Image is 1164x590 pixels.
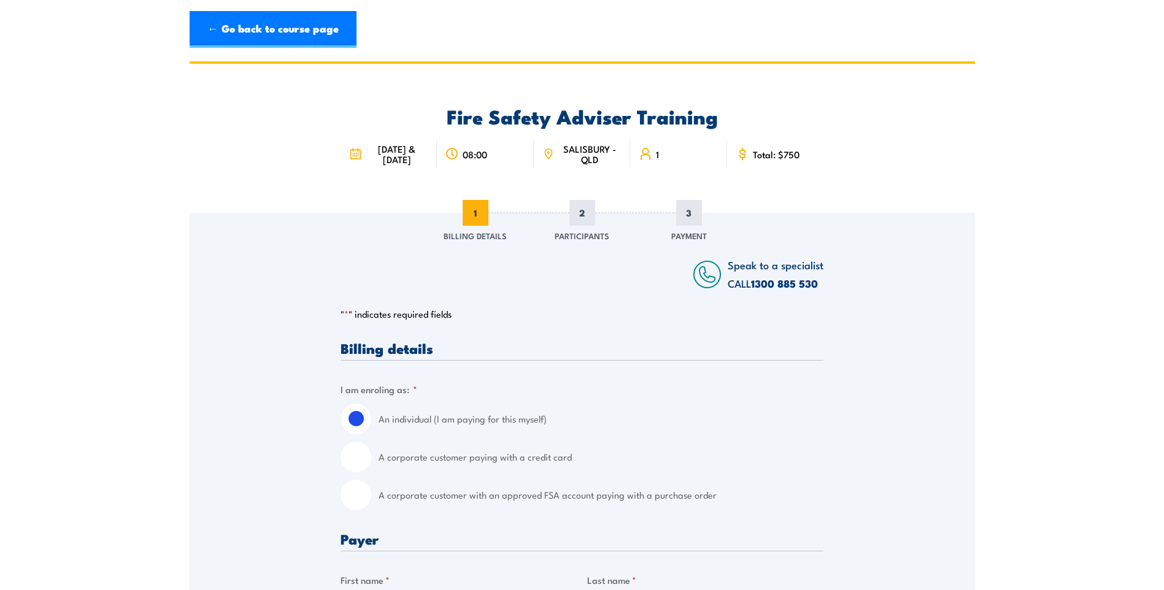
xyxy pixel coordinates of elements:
[341,107,823,125] h2: Fire Safety Adviser Training
[341,308,823,320] p: " " indicates required fields
[728,257,823,291] span: Speak to a specialist CALL
[463,200,488,226] span: 1
[558,144,622,164] span: SALISBURY - QLD
[555,229,609,242] span: Participants
[751,275,818,291] a: 1300 885 530
[671,229,707,242] span: Payment
[341,382,417,396] legend: I am enroling as:
[753,149,800,159] span: Total: $750
[341,573,577,587] label: First name
[587,573,824,587] label: Last name
[656,149,659,159] span: 1
[463,149,487,159] span: 08:00
[365,144,428,164] span: [DATE] & [DATE]
[190,11,357,48] a: ← Go back to course page
[341,341,823,355] h3: Billing details
[379,442,823,472] label: A corporate customer paying with a credit card
[444,229,507,242] span: Billing Details
[569,200,595,226] span: 2
[379,404,823,434] label: An individual (I am paying for this myself)
[379,480,823,510] label: A corporate customer with an approved FSA account paying with a purchase order
[341,532,823,546] h3: Payer
[676,200,702,226] span: 3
